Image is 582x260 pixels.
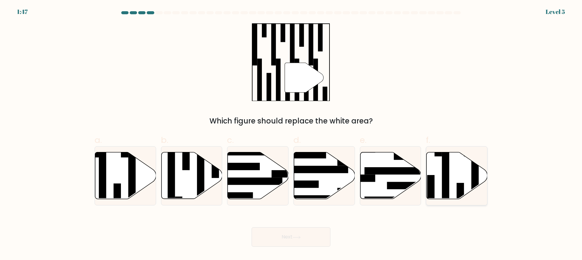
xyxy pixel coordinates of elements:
div: Level 5 [546,7,565,16]
span: d. [293,134,301,146]
span: c. [227,134,234,146]
span: a. [95,134,102,146]
div: 1:47 [17,7,28,16]
g: " [285,63,324,93]
button: Next [252,227,330,247]
div: Which figure should replace the white area? [98,116,484,127]
span: b. [161,134,168,146]
span: f. [426,134,430,146]
span: e. [360,134,366,146]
